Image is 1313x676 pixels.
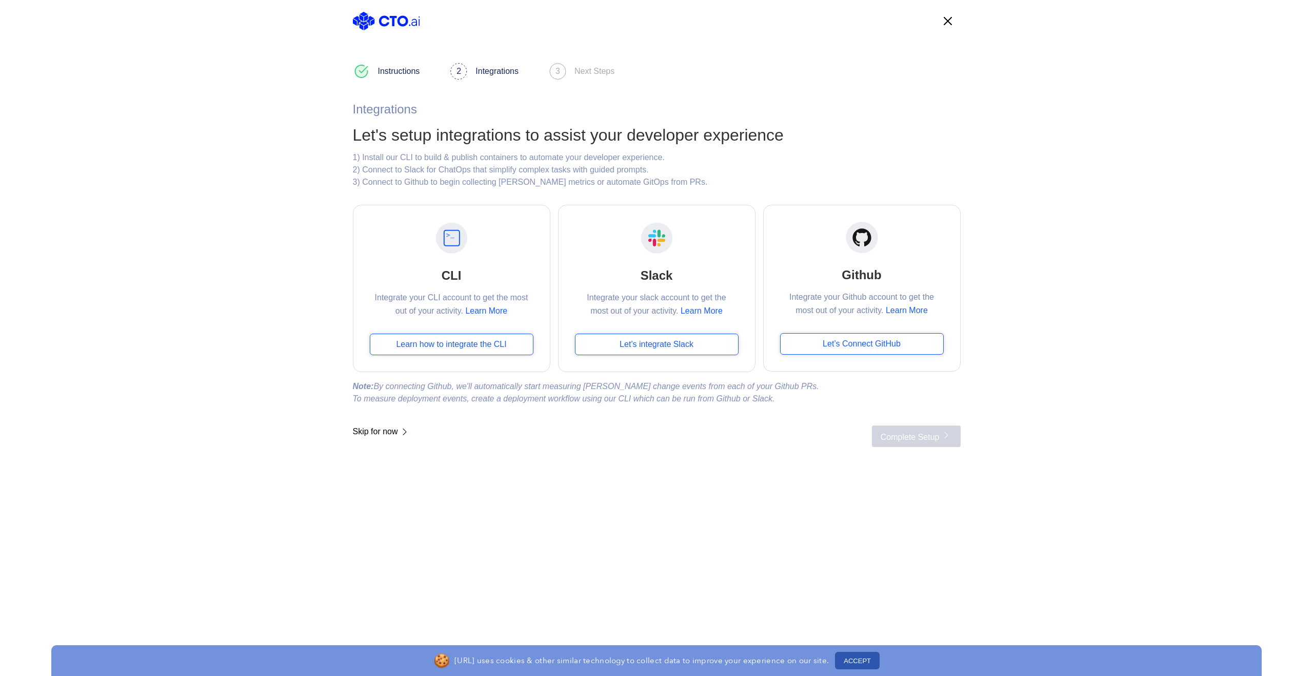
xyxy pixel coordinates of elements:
div: Integrations [475,65,519,78]
span: 🍪 [433,651,450,671]
span: CLI [442,266,462,285]
button: ACCEPT [835,652,880,669]
span: Integrate your Github account to get the most out of your activity. [780,291,944,317]
span: Slack [641,266,673,285]
div: Learn how to integrate the CLI [370,334,533,355]
img: next_step.svg [549,63,566,80]
i: To measure deployment events, create a deployment workflow using our CLI which can be run from Gi... [353,394,775,403]
img: complete_step.svg [353,63,370,80]
button: Complete Setup [872,426,961,447]
span: Integrate your CLI account to get the most out of your activity. [370,291,533,317]
b: Note: [353,382,374,391]
a: Learn More [679,306,723,315]
img: cto-full-logo-blue-new.svg [353,12,420,30]
span: Github [842,266,881,284]
div: 1) Install our CLI to build & publish containers to automate your developer experience. 2) Connec... [353,151,961,188]
a: Learn More [884,306,928,315]
div: Instructions [378,65,420,78]
div: Next Steps [574,65,614,78]
div: Integrations [353,100,961,119]
img: in_progress_step.svg [450,63,467,80]
div: Let's setup integrations to assist your developer experience [353,123,961,147]
span: Skip for now [353,426,410,447]
p: [URL] uses cookies & other similar technology to collect data to improve your experience on our s... [454,655,829,666]
div: Let’s integrate Slack [575,334,739,355]
i: By connecting Github, we'll automatically start measuring [PERSON_NAME] change events from each o... [353,382,819,391]
div: Let’s Connect GitHub [780,333,944,355]
a: Learn More [463,306,507,315]
span: Integrate your slack account to get the most out of your activity. [575,291,739,317]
